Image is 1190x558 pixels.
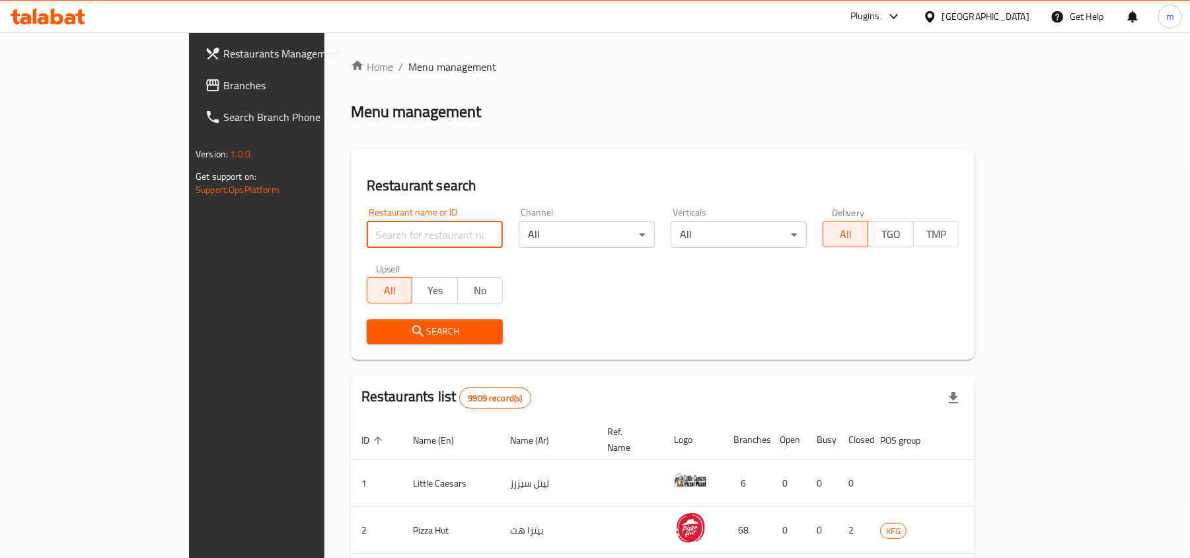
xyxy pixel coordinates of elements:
li: / [398,59,403,75]
img: Pizza Hut [674,511,707,544]
th: Logo [663,420,723,460]
h2: Menu management [351,101,481,122]
a: Branches [194,69,388,101]
th: Branches [723,420,769,460]
span: POS group [880,432,938,448]
a: Support.OpsPlatform [196,181,279,198]
label: Delivery [832,208,865,217]
button: No [457,277,503,303]
span: Ref. Name [607,424,648,456]
div: Export file [938,382,969,414]
td: Pizza Hut [402,507,500,554]
td: 2 [838,507,870,554]
span: No [463,281,498,300]
span: KFG [881,524,906,539]
span: Yes [418,281,452,300]
span: 1.0.0 [230,145,250,163]
td: بيتزا هت [500,507,597,554]
span: 9909 record(s) [460,392,530,405]
span: Menu management [408,59,496,75]
span: Search Branch Phone [223,109,377,125]
span: Branches [223,77,377,93]
div: [GEOGRAPHIC_DATA] [942,9,1029,24]
span: Search [377,323,492,340]
td: ليتل سيزرز [500,460,597,507]
span: Version: [196,145,228,163]
td: 0 [806,460,838,507]
label: Upsell [376,264,400,273]
div: Plugins [850,9,879,24]
button: TGO [868,221,913,247]
span: All [829,225,863,244]
span: TGO [874,225,908,244]
button: Search [367,319,503,344]
span: All [373,281,407,300]
div: All [519,221,655,248]
span: Name (En) [413,432,471,448]
button: Yes [412,277,457,303]
button: All [823,221,868,247]
nav: breadcrumb [351,59,975,75]
td: 0 [769,507,806,554]
img: Little Caesars [674,464,707,497]
td: 0 [806,507,838,554]
span: ID [361,432,387,448]
span: m [1166,9,1174,24]
h2: Restaurant search [367,176,959,196]
span: Restaurants Management [223,46,377,61]
h2: Restaurants list [361,387,531,409]
button: TMP [913,221,959,247]
th: Open [769,420,806,460]
span: Name (Ar) [510,432,566,448]
span: TMP [919,225,953,244]
a: Restaurants Management [194,38,388,69]
td: 68 [723,507,769,554]
button: All [367,277,412,303]
td: 6 [723,460,769,507]
td: 0 [838,460,870,507]
td: Little Caesars [402,460,500,507]
td: 0 [769,460,806,507]
th: Closed [838,420,870,460]
div: All [671,221,807,248]
span: Get support on: [196,168,256,185]
a: Search Branch Phone [194,101,388,133]
div: Total records count [459,387,531,409]
th: Busy [806,420,838,460]
input: Search for restaurant name or ID.. [367,221,503,248]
